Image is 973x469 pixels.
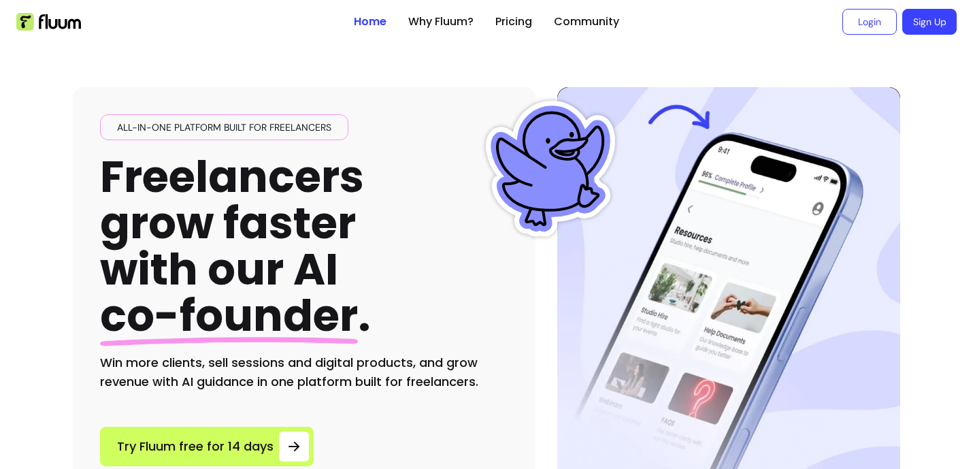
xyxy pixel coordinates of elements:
[495,14,532,30] a: Pricing
[554,14,619,30] a: Community
[117,437,274,456] span: Try Fluum free for 14 days
[408,14,474,30] a: Why Fluum?
[842,9,897,35] a: Login
[354,14,386,30] a: Home
[100,427,314,466] a: Try Fluum free for 14 days
[100,285,358,346] span: co-founder
[112,120,337,134] span: All-in-one platform built for freelancers
[16,13,81,31] img: Fluum Logo
[100,154,371,340] h1: Freelancers grow faster with our AI .
[100,353,508,391] h2: Win more clients, sell sessions and digital products, and grow revenue with AI guidance in one pl...
[902,9,957,35] a: Sign Up
[482,101,619,237] img: Fluum Duck sticker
